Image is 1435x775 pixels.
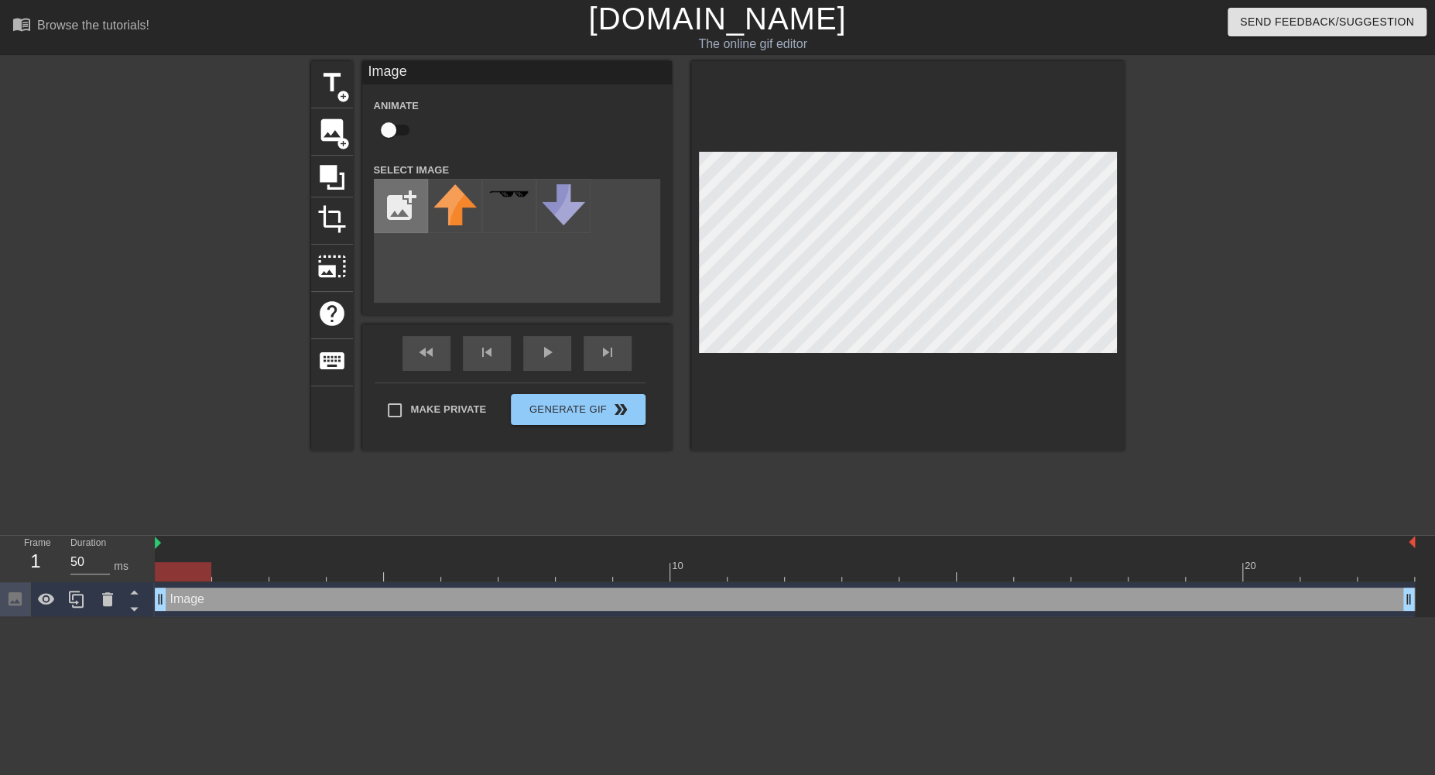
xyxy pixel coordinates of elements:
[411,402,487,417] span: Make Private
[337,90,350,103] span: add_circle
[417,343,436,362] span: fast_rewind
[12,15,31,33] span: menu_book
[374,98,419,114] label: Animate
[517,400,639,419] span: Generate Gif
[542,184,585,225] img: downvote.png
[538,343,557,362] span: play_arrow
[672,558,686,574] div: 10
[1401,592,1416,607] span: drag_handle
[317,204,347,234] span: crop
[24,547,47,575] div: 1
[598,343,617,362] span: skip_next
[362,61,672,84] div: Image
[1228,8,1426,36] button: Send Feedback/Suggestion
[317,252,347,281] span: photo_size_select_large
[588,2,846,36] a: [DOMAIN_NAME]
[488,190,531,198] img: deal-with-it.png
[37,19,149,32] div: Browse the tutorials!
[317,346,347,375] span: keyboard
[1240,12,1414,32] span: Send Feedback/Suggestion
[478,343,496,362] span: skip_previous
[611,400,630,419] span: double_arrow
[12,536,59,581] div: Frame
[433,184,477,225] img: upvote.png
[317,299,347,328] span: help
[486,35,1019,53] div: The online gif editor
[317,115,347,145] span: image
[317,68,347,98] span: title
[1409,536,1415,548] img: bound-end.png
[374,163,450,178] label: Select Image
[337,137,350,150] span: add_circle
[152,592,168,607] span: drag_handle
[114,558,128,574] div: ms
[12,15,149,39] a: Browse the tutorials!
[70,539,106,548] label: Duration
[1245,558,1259,574] div: 20
[511,394,645,425] button: Generate Gif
